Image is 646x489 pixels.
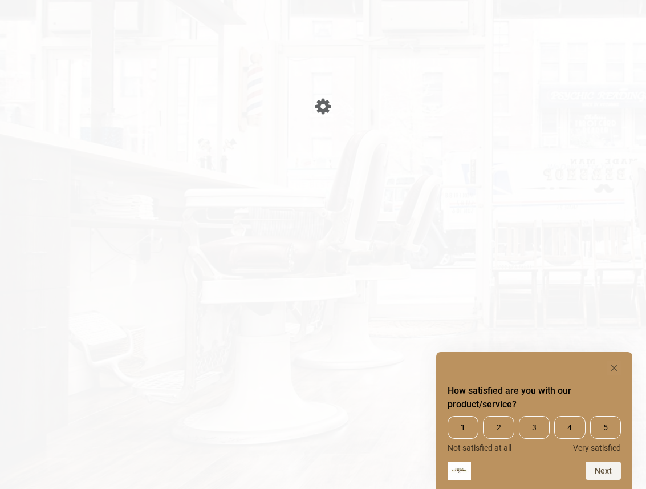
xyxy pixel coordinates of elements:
span: Very satisfied [573,443,621,452]
span: 2 [483,416,514,439]
button: Hide survey [607,361,621,375]
h2: How satisfied are you with our product/service? Select an option from 1 to 5, with 1 being Not sa... [448,384,621,411]
span: 4 [554,416,585,439]
div: How satisfied are you with our product/service? Select an option from 1 to 5, with 1 being Not sa... [448,361,621,480]
button: Next question [586,462,621,480]
div: How satisfied are you with our product/service? Select an option from 1 to 5, with 1 being Not sa... [448,416,621,452]
span: Not satisfied at all [448,443,511,452]
span: 1 [448,416,478,439]
span: 5 [590,416,621,439]
span: 3 [519,416,550,439]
